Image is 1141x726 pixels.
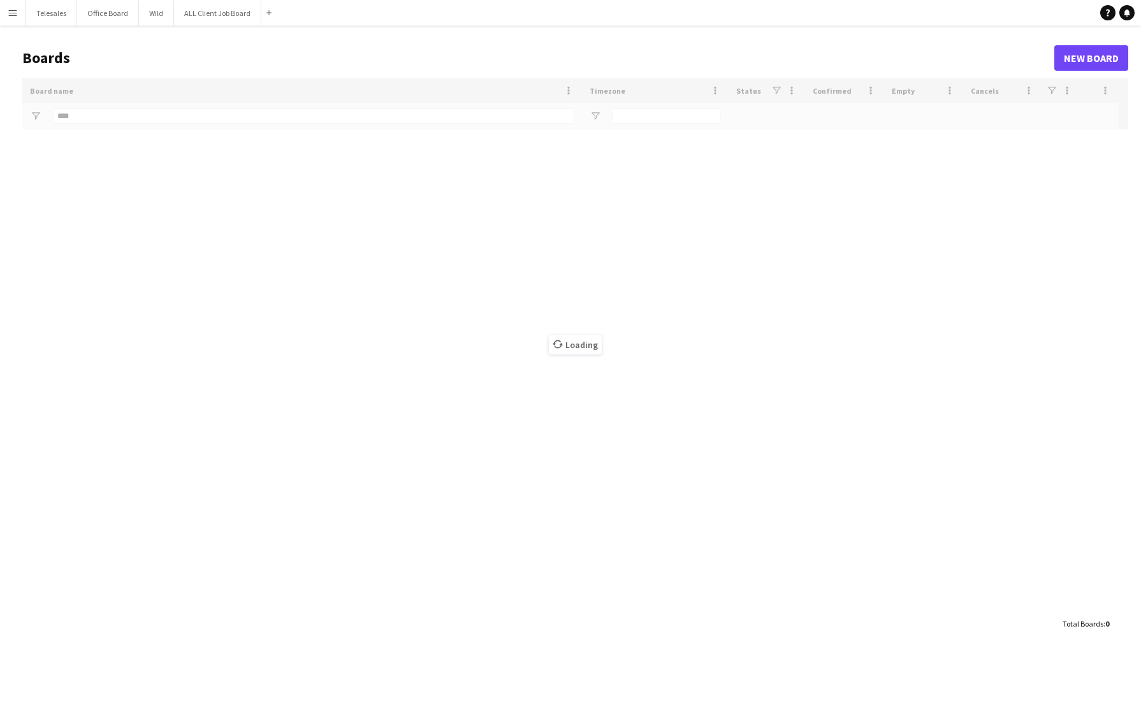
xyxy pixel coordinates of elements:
[1063,619,1103,628] span: Total Boards
[174,1,261,25] button: ALL Client Job Board
[549,335,602,354] span: Loading
[22,48,1054,68] h1: Boards
[1054,45,1128,71] a: New Board
[26,1,77,25] button: Telesales
[1063,611,1109,636] div: :
[139,1,174,25] button: Wild
[77,1,139,25] button: Office Board
[1105,619,1109,628] span: 0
